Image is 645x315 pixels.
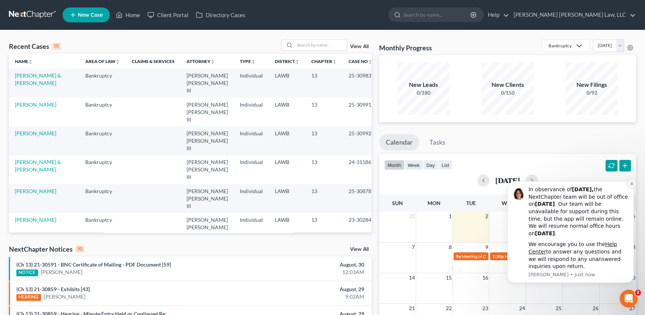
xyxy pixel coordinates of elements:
td: 13 [305,98,343,126]
a: (Ch 13) 21-30859 - Exhibits [43] [16,286,90,292]
td: [PERSON_NAME] [PERSON_NAME] III [181,184,234,213]
div: NOTICE [16,270,38,276]
a: Case Nounfold_more [349,59,372,64]
div: New Leads [397,81,449,89]
td: 25-30991 [343,98,378,126]
iframe: Intercom live chat [620,290,638,308]
span: New Case [78,12,103,18]
a: [PERSON_NAME] [15,101,56,108]
td: Individual [234,126,269,155]
a: Nameunfold_more [15,59,33,64]
td: Bankruptcy [79,213,126,242]
div: HEARING [16,294,41,301]
td: Bankruptcy [79,69,126,97]
button: month [384,160,404,170]
a: [PERSON_NAME] & [PERSON_NAME] [15,72,61,86]
div: NextChapter Notices [9,245,84,253]
a: Area of Lawunfold_more [85,59,120,64]
div: Recent Cases [9,42,61,51]
td: LAWB [269,98,305,126]
td: 13 [305,126,343,155]
td: LAWB [269,126,305,155]
i: unfold_more [332,60,337,64]
td: [PERSON_NAME] [PERSON_NAME] III [181,213,234,242]
td: 13 [305,213,343,242]
a: [PERSON_NAME] & [PERSON_NAME] [15,159,61,173]
a: Calendar [379,134,419,151]
button: list [438,160,452,170]
span: Mon [428,200,441,206]
a: [PERSON_NAME] [15,188,56,194]
span: 23 [482,304,489,313]
td: 25-30992 [343,126,378,155]
a: Districtunfold_more [275,59,299,64]
span: 9 [484,243,489,252]
td: LAWB [269,155,305,184]
i: unfold_more [251,60,255,64]
span: 14 [408,273,416,282]
td: [PERSON_NAME] [PERSON_NAME] III [181,98,234,126]
a: Tasks [423,134,452,151]
a: [PERSON_NAME] [15,130,56,136]
td: 13 [305,69,343,97]
span: 16 [482,273,489,282]
span: 7 [411,243,416,252]
a: View All [350,44,369,49]
td: [PERSON_NAME] [PERSON_NAME] III [181,126,234,155]
td: Individual [234,98,269,126]
a: [PERSON_NAME] [PERSON_NAME] Law, LLC [510,8,636,22]
td: 23-30284 [343,213,378,242]
div: Bankruptcy [549,42,572,49]
span: Sun [392,200,403,206]
span: 9a [456,253,461,259]
a: Help [484,8,509,22]
i: unfold_more [210,60,215,64]
input: Search by name... [295,40,347,50]
span: 1:30p [492,253,504,259]
button: day [423,160,438,170]
a: View All [350,247,369,252]
i: unfold_more [368,60,372,64]
div: August, 30 [253,261,364,268]
td: Individual [234,213,269,242]
a: [PERSON_NAME] [41,268,82,276]
span: Meeting of Creditors for [PERSON_NAME] [461,253,544,259]
th: Claims & Services [126,54,181,69]
a: Home [112,8,144,22]
iframe: Intercom notifications message [496,174,645,287]
a: [PERSON_NAME] [44,293,85,300]
td: Bankruptcy [79,126,126,155]
div: New Clients [482,81,534,89]
i: unfold_more [115,60,120,64]
a: [PERSON_NAME] [15,217,56,223]
input: Search by name... [403,8,471,22]
td: Individual [234,184,269,213]
a: Directory Cases [192,8,249,22]
i: unfold_more [28,60,33,64]
span: 26 [592,304,599,313]
td: 24-31586 [343,155,378,184]
span: 21 [408,304,416,313]
td: 25-30983 [343,69,378,97]
span: Tue [466,200,476,206]
td: LAWB [269,69,305,97]
td: Bankruptcy [79,155,126,184]
span: 8 [448,243,452,252]
td: Bankruptcy [79,184,126,213]
a: Attorneyunfold_more [187,59,215,64]
div: 0/180 [397,89,449,97]
td: [PERSON_NAME] [PERSON_NAME] III [181,155,234,184]
td: Individual [234,155,269,184]
div: 10 [76,246,84,252]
